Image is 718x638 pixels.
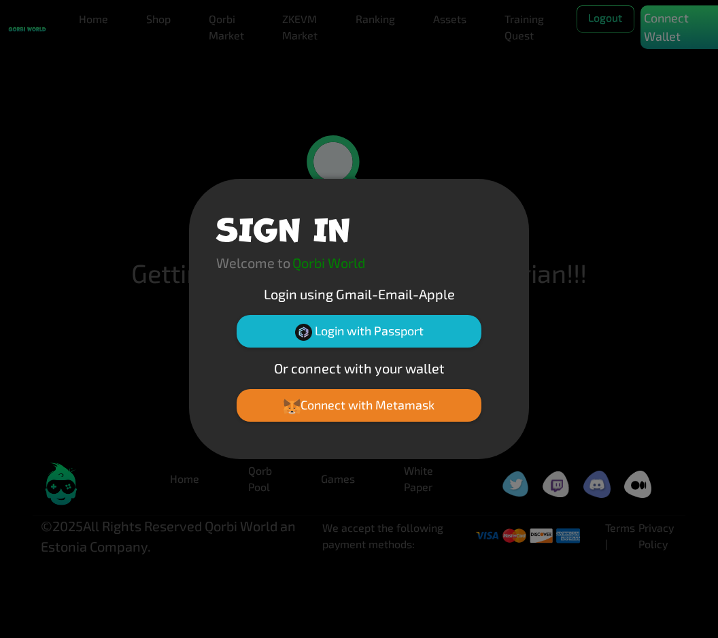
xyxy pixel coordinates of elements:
[292,252,365,273] p: Qorbi World
[216,284,502,304] p: Login using Gmail-Email-Apple
[216,252,290,273] p: Welcome to
[295,324,312,341] img: Passport Logo
[237,389,481,422] button: Connect with Metamask
[216,206,350,247] h1: SIGN IN
[216,358,502,378] p: Or connect with your wallet
[237,315,481,348] button: Login with Passport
